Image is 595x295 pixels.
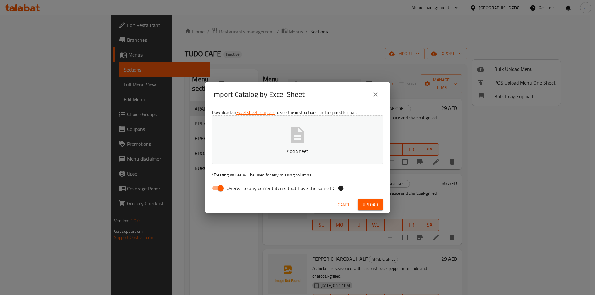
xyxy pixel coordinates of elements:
svg: If the overwrite option isn't selected, then the items that match an existing ID will be ignored ... [338,185,344,191]
span: Overwrite any current items that have the same ID. [227,184,335,192]
span: Cancel [338,201,353,209]
p: Add Sheet [222,147,373,155]
button: Cancel [335,199,355,210]
div: Download an to see the instructions and required format. [205,107,390,197]
p: Existing values will be used for any missing columns. [212,172,383,178]
span: Upload [363,201,378,209]
button: Add Sheet [212,115,383,164]
h2: Import Catalog by Excel Sheet [212,89,305,99]
a: Excel sheet template [236,108,275,116]
button: Upload [358,199,383,210]
button: close [368,87,383,102]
